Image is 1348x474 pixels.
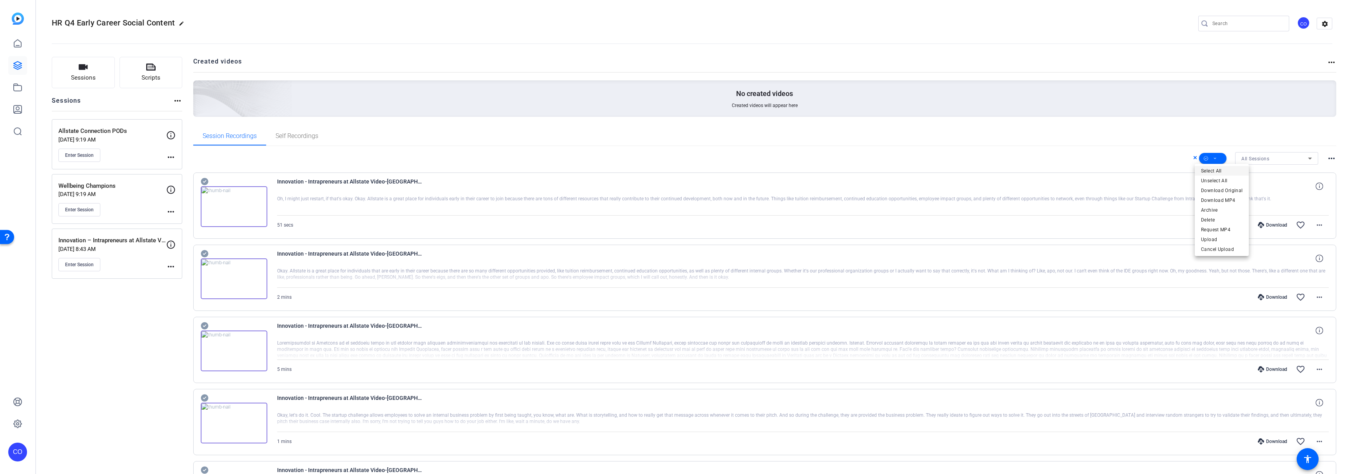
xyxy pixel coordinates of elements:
[1201,245,1243,254] span: Cancel Upload
[1201,176,1243,185] span: Unselect All
[1201,205,1243,215] span: Archive
[1201,235,1243,244] span: Upload
[1201,215,1243,225] span: Delete
[1201,196,1243,205] span: Download MP4
[1201,186,1243,195] span: Download Original
[1201,166,1243,176] span: Select All
[1201,225,1243,234] span: Request MP4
